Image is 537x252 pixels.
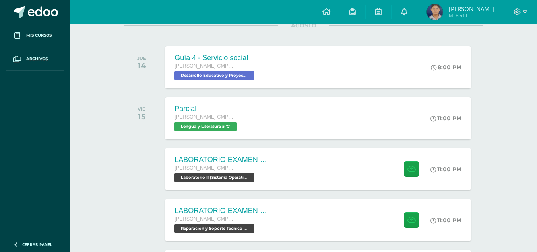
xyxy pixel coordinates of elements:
a: Mis cursos [6,24,64,47]
div: 8:00 PM [431,64,461,71]
span: Laboratorio II (Sistema Operativo Macintoch) 'C' [174,173,254,182]
div: Guía 4 - Servicio social [174,54,256,62]
div: JUE [137,55,146,61]
span: Archivos [26,56,48,62]
span: Desarrollo Educativo y Proyecto de Vida 'C' [174,71,254,80]
div: 15 [138,112,145,121]
div: 11:00 PM [430,217,461,224]
a: Archivos [6,47,64,71]
div: 11:00 PM [430,115,461,122]
span: Lengua y Literatura 5 'C' [174,122,237,131]
span: Reparación y Soporte Técnico CISCO 'C' [174,224,254,233]
div: Parcial [174,105,238,113]
span: AGOSTO [278,22,329,29]
div: LABORATORIO EXAMEN DE UNIDAD [174,207,270,215]
div: LABORATORIO EXAMEN DE UNIDAD [174,156,270,164]
div: 14 [137,61,146,70]
span: Mi Perfil [449,12,494,19]
span: [PERSON_NAME] CMP Bachillerato en CCLL con Orientación en Computación [174,63,234,69]
div: 11:00 PM [430,166,461,173]
span: [PERSON_NAME] [449,5,494,13]
span: [PERSON_NAME] CMP Bachillerato en CCLL con Orientación en Computación [174,114,234,120]
div: VIE [138,106,145,112]
span: Cerrar panel [22,242,52,247]
span: [PERSON_NAME] CMP Bachillerato en CCLL con Orientación en Computación [174,216,234,222]
span: [PERSON_NAME] CMP Bachillerato en CCLL con Orientación en Computación [174,165,234,171]
span: Mis cursos [26,32,52,39]
img: 04ad1a66cd7e658e3e15769894bcf075.png [427,4,443,20]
